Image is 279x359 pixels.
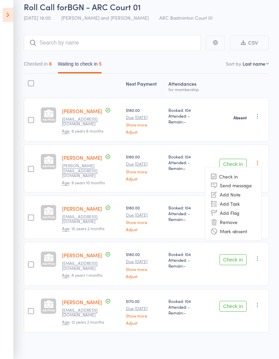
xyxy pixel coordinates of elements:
button: CSV [230,36,269,50]
label: Sort by [226,60,241,67]
span: - [184,119,186,124]
span: : 9 years 6 months [62,128,103,134]
li: Mark absent [205,226,261,236]
span: - [184,310,186,315]
a: [PERSON_NAME] [62,154,102,161]
small: Mageshbd@gmail.com [62,214,106,224]
small: Janani.d@gmail.com [62,261,106,271]
a: Show more [126,313,163,318]
span: Remain: [168,216,205,222]
span: [PERSON_NAME] and [PERSON_NAME] [61,14,149,21]
a: Adjust [126,321,163,325]
li: Check in [205,172,261,181]
button: Waiting to check in5 [58,58,102,73]
a: Show more [126,220,163,224]
small: zia.rahman75@gmail.com [62,308,106,318]
li: Add Note [205,190,261,199]
div: $180.00 [126,154,163,181]
button: Check in [219,159,247,170]
div: 5 [99,61,102,67]
span: Attended: - [168,113,205,119]
small: Due [DATE] [126,259,163,264]
a: Show more [126,169,163,174]
small: Due [DATE] [126,212,163,217]
small: Due [DATE] [126,115,163,120]
span: Attended: - [168,257,205,263]
div: Atten­dances [166,77,208,95]
a: Adjust [126,227,163,232]
small: Due [DATE] [126,306,163,311]
a: [PERSON_NAME] [62,252,102,259]
span: Remain: [168,310,205,315]
a: Adjust [126,176,163,181]
span: : 10 years 2 months [62,225,104,232]
span: - [184,165,186,171]
div: $180.00 [126,205,163,232]
li: Add Task [205,199,261,208]
small: k.r.jayakumar@gmail.com [62,163,106,178]
button: Check in [219,301,247,312]
input: Search by name [24,35,201,51]
small: Itsforpromotion07@gmail.com [62,117,106,126]
span: : 12 years 2 months [62,319,104,325]
span: Booked: 104 [168,298,205,304]
span: ARC Badminton Court 01 [159,14,213,21]
li: Add Flag [205,208,261,217]
span: Booked: 104 [168,107,205,113]
span: Booked: 104 [168,251,205,257]
span: : 9 years 10 months [62,179,105,186]
span: Attended: - [168,304,205,310]
span: Remain: [168,165,205,171]
div: 8 [49,61,52,67]
span: Remain: [168,263,205,269]
span: Attended: - [168,159,205,165]
span: Attended: - [168,210,205,216]
a: [PERSON_NAME] [62,107,102,115]
a: [PERSON_NAME] [62,298,102,306]
span: BGN - ARC Court 01 [67,1,141,12]
a: Adjust [126,274,163,278]
span: Remain: [168,119,205,124]
span: Roll Call for [24,1,67,12]
span: Booked: 104 [168,205,205,210]
span: Booked: 104 [168,154,205,159]
div: $170.00 [126,298,163,325]
button: Checked in8 [24,58,52,73]
div: Next Payment [123,77,166,95]
span: : 8 years 1 months [62,272,102,278]
li: Remove [205,217,261,226]
strong: Absent [233,115,247,120]
div: $180.00 [126,107,163,134]
div: $180.00 [126,251,163,278]
button: Check in [219,254,247,265]
a: Adjust [126,130,163,134]
a: Show more [126,267,163,271]
span: [DATE] 19:00 [24,14,51,21]
span: - [184,263,186,269]
a: Show more [126,122,163,127]
small: Due [DATE] [126,161,163,166]
div: Last name [243,60,265,67]
span: - [184,216,186,222]
div: for membership [168,87,205,91]
a: [PERSON_NAME] [62,205,102,212]
li: Send message [205,181,261,190]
